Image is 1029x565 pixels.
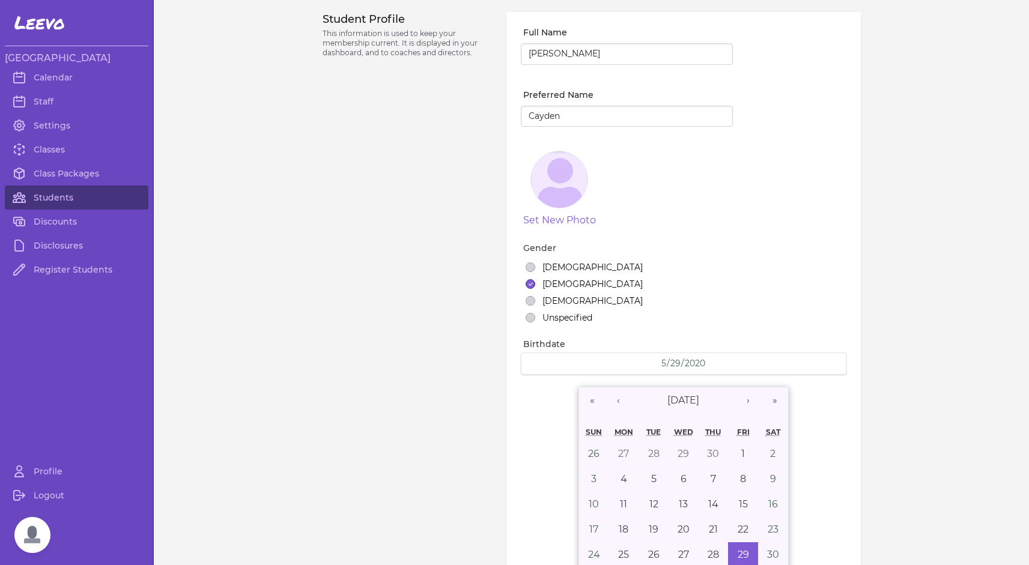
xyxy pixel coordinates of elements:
[770,473,776,485] abbr: May 9, 2020
[735,387,762,414] button: ›
[758,517,788,542] button: May 23, 2020
[728,517,758,542] button: May 22, 2020
[699,517,729,542] button: May 21, 2020
[323,12,493,26] h3: Student Profile
[639,492,669,517] button: May 12, 2020
[609,517,639,542] button: May 18, 2020
[523,338,846,350] label: Birthdate
[579,492,609,517] button: May 10, 2020
[618,448,629,459] abbr: April 27, 2020
[678,524,690,535] abbr: May 20, 2020
[699,492,729,517] button: May 14, 2020
[609,467,639,492] button: May 4, 2020
[5,162,148,186] a: Class Packages
[589,524,598,535] abbr: May 17, 2020
[618,549,629,560] abbr: May 25, 2020
[738,549,749,560] abbr: May 29, 2020
[619,524,628,535] abbr: May 18, 2020
[728,467,758,492] button: May 8, 2020
[678,448,689,459] abbr: April 29, 2020
[5,113,148,137] a: Settings
[766,428,780,437] abbr: Saturday
[651,473,657,485] abbr: May 5, 2020
[699,467,729,492] button: May 7, 2020
[639,441,669,467] button: April 28, 2020
[591,473,596,485] abbr: May 3, 2020
[639,517,669,542] button: May 19, 2020
[5,137,148,162] a: Classes
[5,65,148,89] a: Calendar
[681,473,687,485] abbr: May 6, 2020
[684,358,706,369] input: YYYY
[709,524,718,535] abbr: May 21, 2020
[669,441,699,467] button: April 29, 2020
[728,441,758,467] button: May 1, 2020
[670,358,681,369] input: DD
[740,473,746,485] abbr: May 8, 2020
[708,498,718,510] abbr: May 14, 2020
[621,473,627,485] abbr: May 4, 2020
[667,394,699,406] span: [DATE]
[768,498,778,510] abbr: May 16, 2020
[699,441,729,467] button: April 30, 2020
[739,498,748,510] abbr: May 15, 2020
[5,459,148,483] a: Profile
[707,448,719,459] abbr: April 30, 2020
[649,498,658,510] abbr: May 12, 2020
[674,428,693,437] abbr: Wednesday
[579,387,606,414] button: «
[667,357,670,369] span: /
[767,549,779,560] abbr: May 30, 2020
[521,43,733,65] input: Richard Button
[681,357,684,369] span: /
[542,261,643,273] label: [DEMOGRAPHIC_DATA]
[523,89,733,101] label: Preferred Name
[738,524,748,535] abbr: May 22, 2020
[542,295,643,307] label: [DEMOGRAPHIC_DATA]
[648,448,660,459] abbr: April 28, 2020
[542,278,643,290] label: [DEMOGRAPHIC_DATA]
[758,467,788,492] button: May 9, 2020
[620,498,627,510] abbr: May 11, 2020
[589,498,599,510] abbr: May 10, 2020
[728,492,758,517] button: May 15, 2020
[705,428,721,437] abbr: Thursday
[523,242,846,254] label: Gender
[669,467,699,492] button: May 6, 2020
[579,517,609,542] button: May 17, 2020
[762,387,788,414] button: »
[14,517,50,553] a: Open chat
[609,441,639,467] button: April 27, 2020
[758,441,788,467] button: May 2, 2020
[661,358,667,369] input: MM
[770,448,776,459] abbr: May 2, 2020
[669,517,699,542] button: May 20, 2020
[708,549,719,560] abbr: May 28, 2020
[5,186,148,210] a: Students
[579,441,609,467] button: April 26, 2020
[679,498,688,510] abbr: May 13, 2020
[632,387,735,414] button: [DATE]
[586,428,602,437] abbr: Sunday
[521,106,733,127] input: Richard
[609,492,639,517] button: May 11, 2020
[669,492,699,517] button: May 13, 2020
[588,549,600,560] abbr: May 24, 2020
[648,549,660,560] abbr: May 26, 2020
[649,524,658,535] abbr: May 19, 2020
[5,51,148,65] h3: [GEOGRAPHIC_DATA]
[588,448,599,459] abbr: April 26, 2020
[768,524,779,535] abbr: May 23, 2020
[579,467,609,492] button: May 3, 2020
[741,448,745,459] abbr: May 1, 2020
[523,213,596,228] button: Set New Photo
[5,89,148,113] a: Staff
[711,473,716,485] abbr: May 7, 2020
[5,234,148,258] a: Disclosures
[678,549,689,560] abbr: May 27, 2020
[523,26,733,38] label: Full Name
[758,492,788,517] button: May 16, 2020
[639,467,669,492] button: May 5, 2020
[646,428,661,437] abbr: Tuesday
[323,29,493,58] p: This information is used to keep your membership current. It is displayed in your dashboard, and ...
